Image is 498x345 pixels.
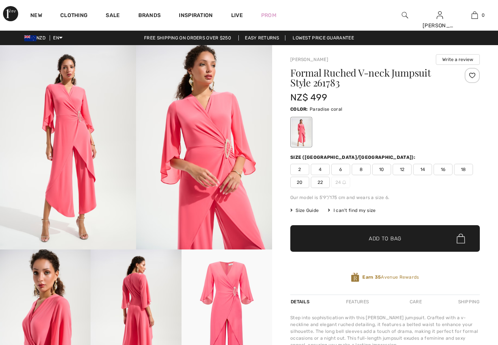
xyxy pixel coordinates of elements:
span: 14 [413,164,432,175]
div: Paradise coral [291,118,311,146]
span: 22 [311,177,330,188]
img: Avenue Rewards [351,272,359,282]
a: 0 [457,11,492,20]
a: Sale [106,12,120,20]
div: Care [403,295,428,309]
div: Size ([GEOGRAPHIC_DATA]/[GEOGRAPHIC_DATA]): [290,154,417,161]
button: Add to Bag [290,225,480,252]
span: Avenue Rewards [362,274,419,281]
a: Prom [261,11,276,19]
span: Paradise coral [310,107,342,112]
span: 2 [290,164,309,175]
a: [PERSON_NAME] [290,57,328,62]
span: 12 [393,164,412,175]
div: Our model is 5'9"/175 cm and wears a size 6. [290,194,480,201]
a: Brands [138,12,161,20]
div: Features [340,295,375,309]
span: EN [53,35,63,41]
span: Color: [290,107,308,112]
span: 0 [482,12,485,19]
a: Free shipping on orders over $250 [138,35,237,41]
img: 1ère Avenue [3,6,18,21]
h1: Formal Ruched V-neck Jumpsuit Style 261783 [290,68,448,88]
span: 6 [331,164,350,175]
img: My Bag [471,11,478,20]
div: I can't find my size [328,207,376,214]
img: My Info [437,11,443,20]
span: Add to Bag [369,235,401,243]
span: 10 [372,164,391,175]
a: Live [231,11,243,19]
span: NZ$ 499 [290,92,327,103]
img: Bag.svg [457,234,465,243]
div: Details [290,295,312,309]
button: Write a review [436,54,480,65]
img: ring-m.svg [342,180,346,184]
img: New Zealand Dollar [24,35,36,41]
a: Lowest Price Guarantee [287,35,360,41]
a: Easy Returns [238,35,285,41]
span: NZD [24,35,49,41]
span: Size Guide [290,207,319,214]
span: 8 [352,164,371,175]
img: search the website [402,11,408,20]
a: New [30,12,42,20]
span: 20 [290,177,309,188]
span: 16 [434,164,453,175]
a: Clothing [60,12,88,20]
span: 4 [311,164,330,175]
span: 24 [331,177,350,188]
span: Inspiration [179,12,213,20]
div: [PERSON_NAME] [423,22,457,30]
img: Formal Ruched V-Neck Jumpsuit Style 261783. 2 [136,45,272,249]
span: 18 [454,164,473,175]
strong: Earn 35 [362,274,381,280]
a: Sign In [437,11,443,19]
